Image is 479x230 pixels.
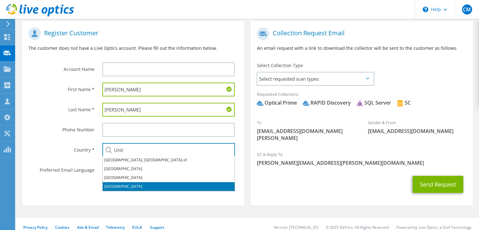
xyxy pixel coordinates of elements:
svg: \n [423,7,428,12]
a: Telemetry [106,225,125,230]
span: [EMAIL_ADDRESS][DOMAIN_NAME][PERSON_NAME] [257,128,355,141]
li: Version: [TECHNICAL_ID] [274,225,318,230]
li: Powered by Live Optics, a Dell Technology [396,225,471,230]
button: Send Request [413,176,463,193]
li: [GEOGRAPHIC_DATA] [103,182,235,191]
div: To [250,116,362,145]
div: RAPID Discovery [303,99,351,106]
div: SC [397,99,410,106]
li: [GEOGRAPHIC_DATA], [GEOGRAPHIC_DATA] of [103,156,235,164]
label: Country * [28,143,94,153]
div: CC & Reply To [250,148,472,170]
div: Sender & From [362,116,473,138]
li: [GEOGRAPHIC_DATA] [103,164,235,173]
label: Phone Number [28,123,94,133]
span: [EMAIL_ADDRESS][DOMAIN_NAME] [368,128,466,135]
li: © 2025 Dell Inc. All Rights Reserved [326,225,389,230]
div: SQL Server [356,99,391,106]
span: Select requested scan types [257,72,373,85]
li: [GEOGRAPHIC_DATA] [103,173,235,182]
a: Ads & Email [77,225,99,230]
a: Support [150,225,164,230]
label: Account Name [28,62,94,72]
p: The customer does not have a Live Optics account. Please fill out the information below. [28,45,238,52]
a: Privacy Policy [23,225,48,230]
span: CM [462,4,472,14]
label: Select Collection Type [257,62,303,69]
label: Preferred Email Language [28,163,94,173]
h1: Register Customer [28,27,235,40]
p: An email request with a link to download the collector will be sent to the customer as follows. [257,45,466,52]
span: [PERSON_NAME][EMAIL_ADDRESS][PERSON_NAME][DOMAIN_NAME] [257,159,466,166]
label: First Name * [28,83,94,93]
div: Optical Prime [257,99,297,106]
a: EULA [132,225,142,230]
div: Requested Collections [250,88,472,113]
label: Last Name * [28,103,94,113]
a: Cookies [55,225,70,230]
h1: Collection Request Email [257,27,463,40]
